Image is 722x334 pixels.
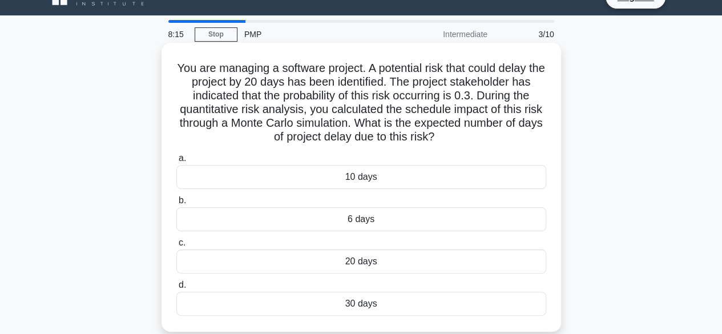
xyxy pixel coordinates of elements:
[175,61,547,144] h5: You are managing a software project. A potential risk that could delay the project by 20 days has...
[494,23,561,46] div: 3/10
[237,23,394,46] div: PMP
[195,27,237,42] a: Stop
[179,238,185,247] span: c.
[176,292,546,316] div: 30 days
[176,165,546,189] div: 10 days
[179,280,186,289] span: d.
[162,23,195,46] div: 8:15
[176,250,546,273] div: 20 days
[179,195,186,205] span: b.
[394,23,494,46] div: Intermediate
[176,207,546,231] div: 6 days
[179,153,186,163] span: a.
